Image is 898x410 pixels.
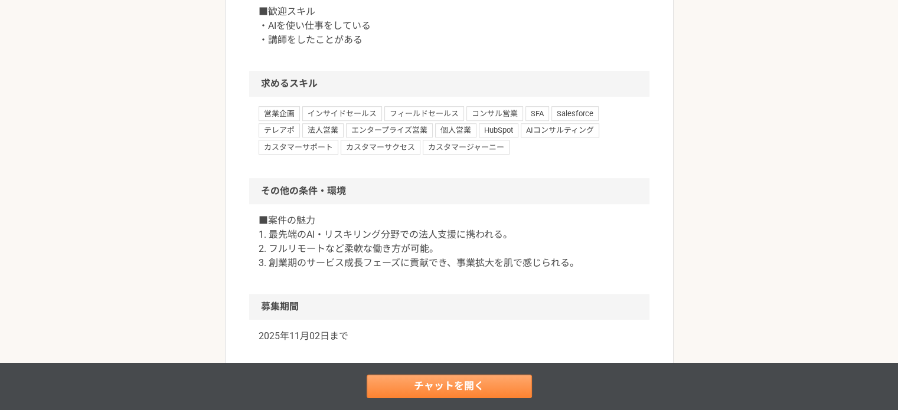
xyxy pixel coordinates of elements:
[249,294,649,320] h2: 募集期間
[525,106,549,120] span: SFA
[435,123,476,137] span: 個人営業
[302,106,382,120] span: インサイドセールス
[521,123,599,137] span: AIコンサルティング
[259,106,300,120] span: 営業企画
[302,123,344,137] span: 法人営業
[384,106,464,120] span: フィールドセールス
[259,214,640,270] p: ■案件の魅力 1. 最先端のAI・リスキリング分野での法人支援に携われる。 2. フルリモートなど柔軟な働き方が可能。 3. 創業期のサービス成長フェーズに貢献でき、事業拡大を肌で感じられる。
[259,329,640,343] p: 2025年11月02日まで
[249,178,649,204] h2: その他の条件・環境
[346,123,433,137] span: エンタープライズ営業
[466,106,523,120] span: コンサル営業
[367,375,532,398] a: チャットを開く
[479,123,518,137] span: HubSpot
[259,140,338,154] span: カスタマーサポート
[249,71,649,97] h2: 求めるスキル
[259,123,300,137] span: テレアポ
[551,106,599,120] span: Salesforce
[423,140,510,154] span: カスタマージャーニー
[341,140,420,154] span: カスタマーサクセス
